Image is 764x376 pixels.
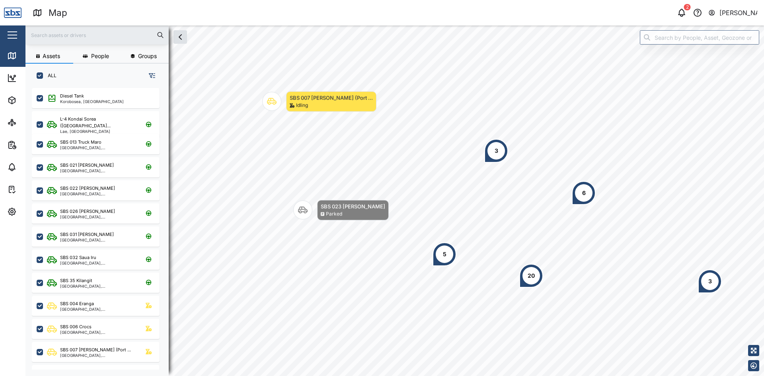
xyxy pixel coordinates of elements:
[60,139,101,146] div: SBS 013 Truck Maro
[60,231,114,238] div: SBS 031 [PERSON_NAME]
[60,307,136,311] div: [GEOGRAPHIC_DATA], [GEOGRAPHIC_DATA]
[60,162,114,169] div: SBS 021 [PERSON_NAME]
[582,189,586,197] div: 6
[684,4,691,10] div: 2
[60,185,115,192] div: SBS 022 [PERSON_NAME]
[60,208,115,215] div: SBS 026 [PERSON_NAME]
[60,284,136,288] div: [GEOGRAPHIC_DATA], [GEOGRAPHIC_DATA]
[262,92,376,112] div: Map marker
[572,181,596,205] div: Map marker
[528,271,535,280] div: 20
[60,238,136,242] div: [GEOGRAPHIC_DATA], [GEOGRAPHIC_DATA]
[484,139,508,163] div: Map marker
[21,185,43,194] div: Tasks
[30,29,164,41] input: Search assets or drivers
[21,163,45,171] div: Alarms
[4,4,21,21] img: Main Logo
[32,85,168,370] div: grid
[60,129,136,133] div: Lae, [GEOGRAPHIC_DATA]
[21,51,39,60] div: Map
[25,25,764,376] canvas: Map
[138,53,157,59] span: Groups
[719,8,758,18] div: [PERSON_NAME]
[60,277,92,284] div: SBS 35 Kilangit
[60,146,136,150] div: [GEOGRAPHIC_DATA], [GEOGRAPHIC_DATA]
[49,6,67,20] div: Map
[60,347,131,353] div: SBS 007 [PERSON_NAME] (Port ...
[60,215,136,219] div: [GEOGRAPHIC_DATA], [GEOGRAPHIC_DATA]
[60,300,94,307] div: SBS 004 Eranga
[60,93,84,99] div: Diesel Tank
[293,200,389,220] div: Map marker
[60,353,136,357] div: [GEOGRAPHIC_DATA], [GEOGRAPHIC_DATA]
[60,99,124,103] div: Korobosea, [GEOGRAPHIC_DATA]
[43,53,60,59] span: Assets
[60,323,92,330] div: SBS 006 Crocs
[290,94,373,102] div: SBS 007 [PERSON_NAME] (Port ...
[708,277,712,286] div: 3
[43,72,57,79] label: ALL
[21,207,49,216] div: Settings
[21,118,40,127] div: Sites
[21,140,48,149] div: Reports
[519,264,543,288] div: Map marker
[495,146,498,155] div: 3
[326,210,342,218] div: Parked
[21,96,45,105] div: Assets
[698,269,722,293] div: Map marker
[60,254,96,261] div: SBS 032 Saua Iru
[296,102,308,109] div: Idling
[60,169,136,173] div: [GEOGRAPHIC_DATA], [GEOGRAPHIC_DATA]
[60,116,136,129] div: L-4 Kondai Sorea ([GEOGRAPHIC_DATA]...
[443,250,446,259] div: 5
[91,53,109,59] span: People
[321,203,385,210] div: SBS 023 [PERSON_NAME]
[60,330,136,334] div: [GEOGRAPHIC_DATA], [GEOGRAPHIC_DATA]
[708,7,758,18] button: [PERSON_NAME]
[640,30,759,45] input: Search by People, Asset, Geozone or Place
[21,74,57,82] div: Dashboard
[60,261,136,265] div: [GEOGRAPHIC_DATA], [GEOGRAPHIC_DATA]
[60,192,136,196] div: [GEOGRAPHIC_DATA], [GEOGRAPHIC_DATA]
[433,242,456,266] div: Map marker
